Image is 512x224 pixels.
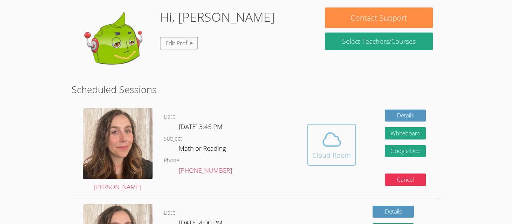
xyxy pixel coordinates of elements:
dd: Math or Reading [179,143,228,156]
dt: Phone [164,156,180,165]
dt: Subject [164,134,182,144]
button: Cancel [385,174,426,186]
a: Edit Profile [160,37,198,49]
a: Details [385,110,426,122]
a: Select Teachers/Courses [325,33,433,50]
h1: Hi, [PERSON_NAME] [160,7,275,27]
dt: Date [164,112,175,122]
div: Cloud Room [313,150,351,160]
dt: Date [164,208,175,218]
a: [PERSON_NAME] [83,108,153,193]
img: IMG_0882.jpeg [83,108,153,178]
a: Google Doc [385,145,426,157]
span: [DATE] 3:45 PM [179,122,223,131]
a: [PHONE_NUMBER] [179,166,232,175]
h2: Scheduled Sessions [72,82,440,96]
button: Cloud Room [307,124,356,166]
button: Contact Support [325,7,433,28]
button: Whiteboard [385,127,426,139]
a: Details [373,206,414,218]
img: default.png [79,7,154,82]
